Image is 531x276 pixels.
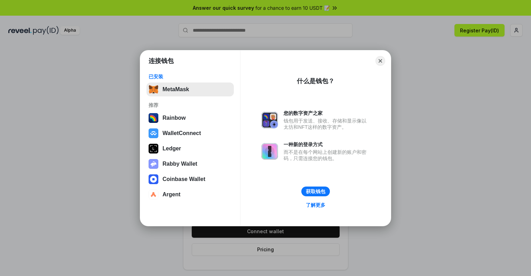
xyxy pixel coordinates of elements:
button: WalletConnect [146,126,234,140]
button: Argent [146,188,234,202]
div: 推荐 [149,102,232,108]
div: 了解更多 [306,202,325,208]
h1: 连接钱包 [149,57,174,65]
div: 已安装 [149,73,232,80]
div: 钱包用于发送、接收、存储和显示像以太坊和NFT这样的数字资产。 [284,118,370,130]
div: 一种新的登录方式 [284,141,370,148]
div: 获取钱包 [306,188,325,195]
img: svg+xml,%3Csvg%20xmlns%3D%22http%3A%2F%2Fwww.w3.org%2F2000%2Fsvg%22%20width%3D%2228%22%20height%3... [149,144,158,153]
button: Ledger [146,142,234,156]
button: Coinbase Wallet [146,172,234,186]
div: MetaMask [163,86,189,93]
button: Rabby Wallet [146,157,234,171]
div: Ledger [163,145,181,152]
div: Argent [163,191,181,198]
div: 而不是在每个网站上创建新的账户和密码，只需连接您的钱包。 [284,149,370,161]
div: Rainbow [163,115,186,121]
img: svg+xml,%3Csvg%20xmlns%3D%22http%3A%2F%2Fwww.w3.org%2F2000%2Fsvg%22%20fill%3D%22none%22%20viewBox... [261,143,278,160]
img: svg+xml,%3Csvg%20fill%3D%22none%22%20height%3D%2233%22%20viewBox%3D%220%200%2035%2033%22%20width%... [149,85,158,94]
img: svg+xml,%3Csvg%20width%3D%2228%22%20height%3D%2228%22%20viewBox%3D%220%200%2028%2028%22%20fill%3D... [149,128,158,138]
img: svg+xml,%3Csvg%20width%3D%2228%22%20height%3D%2228%22%20viewBox%3D%220%200%2028%2028%22%20fill%3D... [149,174,158,184]
img: svg+xml,%3Csvg%20xmlns%3D%22http%3A%2F%2Fwww.w3.org%2F2000%2Fsvg%22%20fill%3D%22none%22%20viewBox... [149,159,158,169]
button: MetaMask [146,82,234,96]
button: Rainbow [146,111,234,125]
div: Rabby Wallet [163,161,197,167]
div: Coinbase Wallet [163,176,205,182]
img: svg+xml,%3Csvg%20xmlns%3D%22http%3A%2F%2Fwww.w3.org%2F2000%2Fsvg%22%20fill%3D%22none%22%20viewBox... [261,112,278,128]
div: WalletConnect [163,130,201,136]
img: svg+xml,%3Csvg%20width%3D%2228%22%20height%3D%2228%22%20viewBox%3D%220%200%2028%2028%22%20fill%3D... [149,190,158,199]
img: svg+xml,%3Csvg%20width%3D%22120%22%20height%3D%22120%22%20viewBox%3D%220%200%20120%20120%22%20fil... [149,113,158,123]
button: Close [375,56,385,66]
div: 您的数字资产之家 [284,110,370,116]
div: 什么是钱包？ [297,77,334,85]
button: 获取钱包 [301,187,330,196]
a: 了解更多 [302,200,330,210]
